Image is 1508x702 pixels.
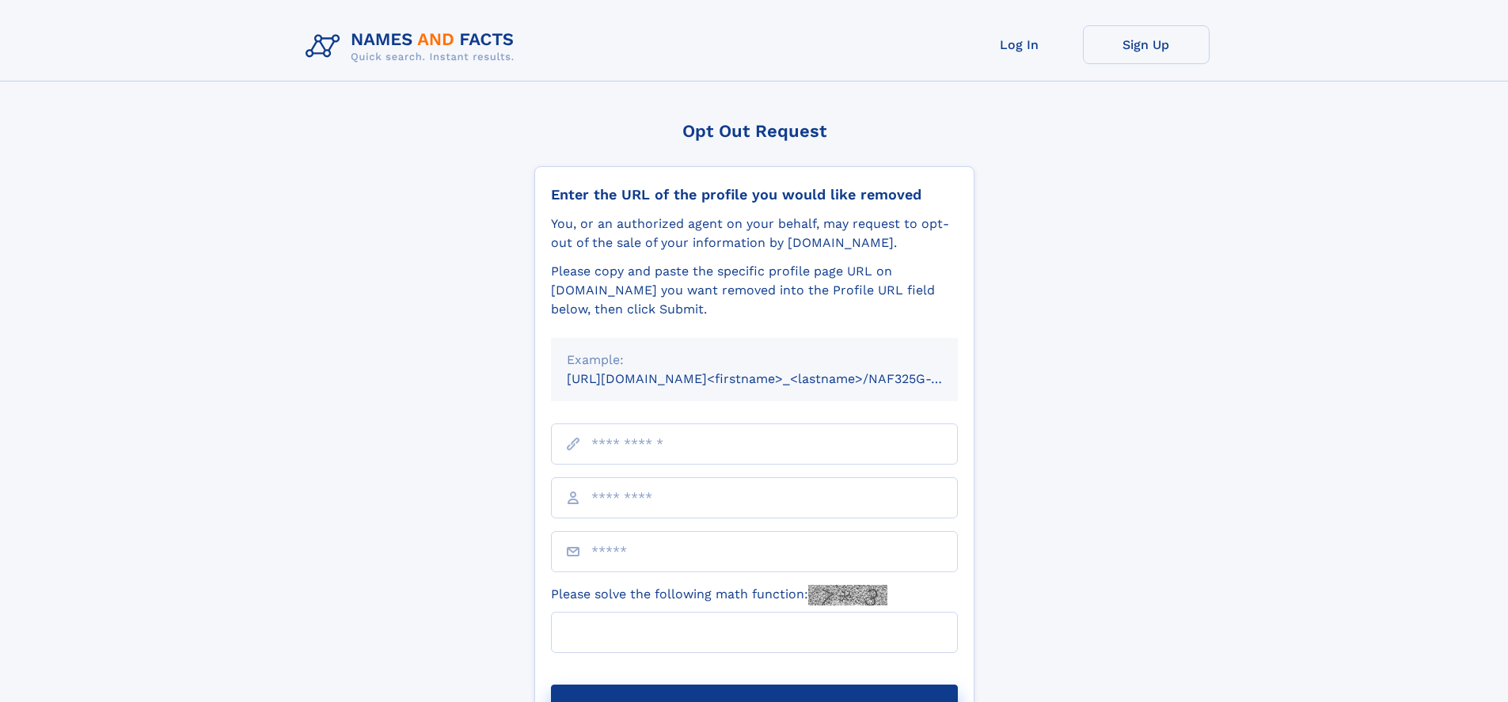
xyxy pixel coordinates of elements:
[567,371,988,386] small: [URL][DOMAIN_NAME]<firstname>_<lastname>/NAF325G-xxxxxxxx
[551,262,958,319] div: Please copy and paste the specific profile page URL on [DOMAIN_NAME] you want removed into the Pr...
[299,25,527,68] img: Logo Names and Facts
[551,585,887,605] label: Please solve the following math function:
[551,214,958,252] div: You, or an authorized agent on your behalf, may request to opt-out of the sale of your informatio...
[956,25,1083,64] a: Log In
[551,186,958,203] div: Enter the URL of the profile you would like removed
[567,351,942,370] div: Example:
[1083,25,1210,64] a: Sign Up
[534,121,974,141] div: Opt Out Request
